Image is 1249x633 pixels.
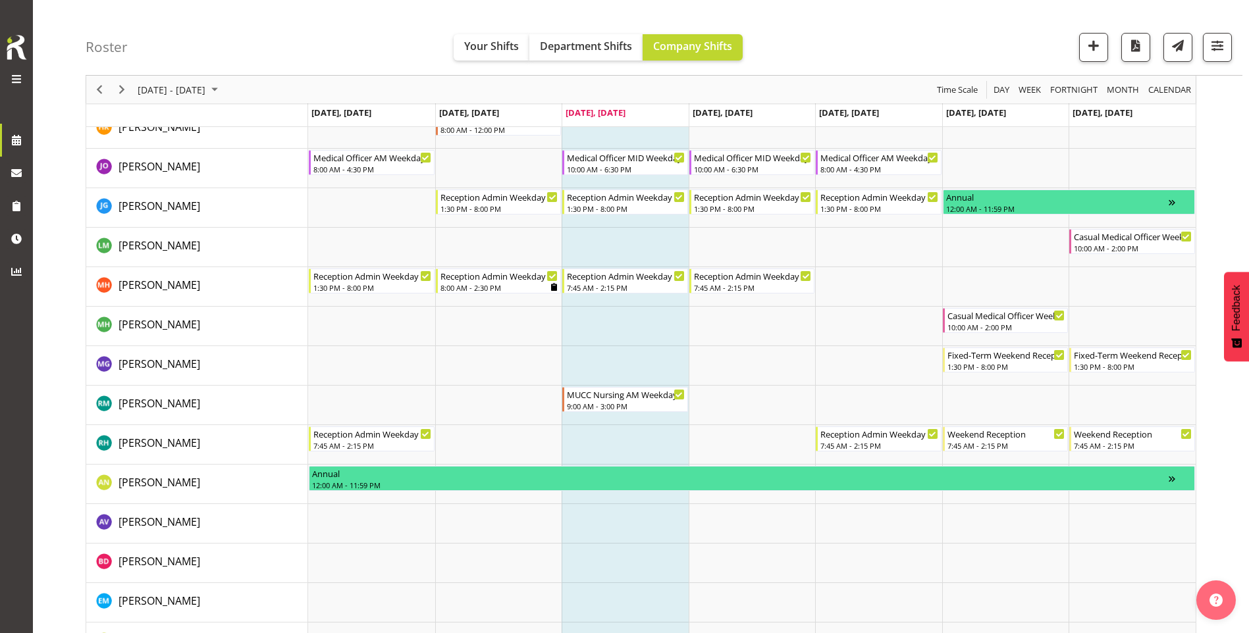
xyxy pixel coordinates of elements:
td: Marisa Hoogenboom resource [86,307,308,346]
td: Luqman Mohd Jani resource [86,228,308,267]
div: 7:45 AM - 2:15 PM [947,440,1065,451]
div: 7:45 AM - 2:15 PM [567,282,685,293]
div: Next [111,76,133,103]
span: [PERSON_NAME] [119,594,200,608]
div: 1:30 PM - 8:00 PM [1074,361,1192,372]
div: Jenny O'Donnell"s event - Medical Officer MID Weekday Begin From Thursday, September 11, 2025 at ... [689,150,815,175]
a: [PERSON_NAME] [119,474,200,490]
div: 1:30 PM - 8:00 PM [694,203,812,214]
div: Marisa Hoogenboom"s event - Casual Medical Officer Weekend Begin From Saturday, September 13, 202... [943,308,1069,333]
div: Margret Hall"s event - Reception Admin Weekday AM Begin From Wednesday, September 10, 2025 at 7:4... [562,268,688,293]
div: Rochelle Harris"s event - Weekend Reception Begin From Sunday, September 14, 2025 at 7:45:00 AM G... [1069,426,1195,451]
div: 9:00 AM - 3:00 PM [567,401,685,411]
div: 1:30 PM - 8:00 PM [567,203,685,214]
div: Margret Hall"s event - Reception Admin Weekday PM Begin From Monday, September 8, 2025 at 1:30:00... [309,268,435,293]
div: Alysia Newman-Woods"s event - Annual Begin From Monday, September 8, 2025 at 12:00:00 AM GMT+12:0... [309,466,1195,491]
a: [PERSON_NAME] [119,198,200,214]
img: help-xxl-2.png [1209,594,1223,607]
div: Annual [946,190,1169,203]
td: Alysia Newman-Woods resource [86,465,308,504]
div: Rachel Murphy"s event - MUCC Nursing AM Weekday Begin From Wednesday, September 10, 2025 at 9:00:... [562,387,688,412]
h4: Roster [86,39,128,55]
div: Megan Gander"s event - Fixed-Term Weekend Reception Begin From Sunday, September 14, 2025 at 1:30... [1069,347,1195,372]
div: 7:45 AM - 2:15 PM [313,440,431,451]
td: Margret Hall resource [86,267,308,307]
div: Reception Admin Weekday PM [567,190,685,203]
div: 1:30 PM - 8:00 PM [947,361,1065,372]
span: Fortnight [1049,82,1099,98]
img: Rosterit icon logo [3,33,30,62]
div: 1:30 PM - 8:00 PM [313,282,431,293]
div: 1:30 PM - 8:00 PM [440,203,558,214]
span: calendar [1147,82,1192,98]
span: [PERSON_NAME] [119,357,200,371]
span: [PERSON_NAME] [119,396,200,411]
div: Fixed-Term Weekend Reception [1074,348,1192,361]
button: Add a new shift [1079,33,1108,62]
div: 10:00 AM - 6:30 PM [567,164,685,174]
span: [PERSON_NAME] [119,120,200,134]
div: Previous [88,76,111,103]
div: Margret Hall"s event - Reception Admin Weekday AM Begin From Tuesday, September 9, 2025 at 8:00:0... [436,268,562,293]
span: [PERSON_NAME] [119,554,200,569]
div: 8:00 AM - 4:30 PM [313,164,431,174]
td: Amber Venning-Slater resource [86,504,308,544]
div: 10:00 AM - 6:30 PM [694,164,812,174]
button: Timeline Month [1105,82,1142,98]
a: [PERSON_NAME] [119,316,200,332]
div: Annual [312,467,1169,480]
button: Filter Shifts [1203,33,1232,62]
a: [PERSON_NAME] [119,159,200,174]
div: Reception Admin Weekday AM [313,427,431,440]
button: Company Shifts [643,34,743,61]
span: [DATE], [DATE] [819,107,879,118]
div: 10:00 AM - 2:00 PM [1074,243,1192,253]
div: Rochelle Harris"s event - Weekend Reception Begin From Saturday, September 13, 2025 at 7:45:00 AM... [943,426,1069,451]
div: Medical Officer AM Weekday [820,151,938,164]
span: Month [1105,82,1140,98]
div: Reception Admin Weekday AM [820,427,938,440]
div: Weekend Reception [1074,427,1192,440]
td: Rochelle Harris resource [86,425,308,465]
div: Reception Admin Weekday AM [440,269,558,282]
span: [DATE], [DATE] [1073,107,1132,118]
div: Josephine Godinez"s event - Reception Admin Weekday PM Begin From Thursday, September 11, 2025 at... [689,190,815,215]
button: Department Shifts [529,34,643,61]
td: Rachel Murphy resource [86,386,308,425]
div: 7:45 AM - 2:15 PM [694,282,812,293]
span: Day [992,82,1011,98]
div: Casual Medical Officer Weekend [947,309,1065,322]
span: Week [1017,82,1042,98]
div: Rochelle Harris"s event - Reception Admin Weekday AM Begin From Friday, September 12, 2025 at 7:4... [816,426,942,451]
div: 12:00 AM - 11:59 PM [312,480,1169,490]
div: Jenny O'Donnell"s event - Medical Officer AM Weekday Begin From Monday, September 8, 2025 at 8:00... [309,150,435,175]
a: [PERSON_NAME] [119,435,200,451]
button: Timeline Day [992,82,1012,98]
div: Reception Admin Weekday PM [820,190,938,203]
div: 8:00 AM - 12:00 PM [440,124,558,135]
span: Time Scale [936,82,979,98]
button: Time Scale [935,82,980,98]
span: [PERSON_NAME] [119,515,200,529]
span: [DATE], [DATE] [946,107,1006,118]
span: Feedback [1231,285,1242,331]
div: Rochelle Harris"s event - Reception Admin Weekday AM Begin From Monday, September 8, 2025 at 7:45... [309,426,435,451]
div: Jenny O'Donnell"s event - Medical Officer MID Weekday Begin From Wednesday, September 10, 2025 at... [562,150,688,175]
div: 7:45 AM - 2:15 PM [820,440,938,451]
div: 1:30 PM - 8:00 PM [820,203,938,214]
a: [PERSON_NAME] [119,119,200,135]
div: Margret Hall"s event - Reception Admin Weekday AM Begin From Thursday, September 11, 2025 at 7:45... [689,268,815,293]
td: Megan Gander resource [86,346,308,386]
div: Reception Admin Weekday AM [567,269,685,282]
div: 8:00 AM - 2:30 PM [440,282,558,293]
span: [DATE], [DATE] [693,107,753,118]
div: Medical Officer AM Weekday [313,151,431,164]
div: 8:00 AM - 4:30 PM [820,164,938,174]
span: [PERSON_NAME] [119,238,200,253]
td: Beata Danielek resource [86,544,308,583]
button: Next [113,82,131,98]
div: Weekend Reception [947,427,1065,440]
button: Month [1146,82,1194,98]
span: [PERSON_NAME] [119,436,200,450]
